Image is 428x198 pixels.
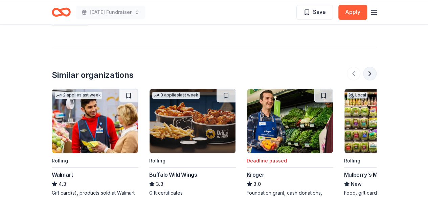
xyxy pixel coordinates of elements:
[52,88,138,196] a: Image for Walmart2 applieslast weekRollingWalmart4.3Gift card(s), products sold at Walmart
[52,69,134,80] div: Similar organizations
[149,170,197,178] div: Buffalo Wild Wings
[351,180,362,188] span: New
[247,156,287,164] div: Deadline passed
[150,89,235,153] img: Image for Buffalo Wild Wings
[247,170,265,178] div: Kroger
[149,156,165,164] div: Rolling
[296,5,333,20] button: Save
[59,180,66,188] span: 4.3
[52,4,71,20] a: Home
[152,91,200,98] div: 3 applies last week
[344,170,391,178] div: Mulberry's Market
[55,91,102,98] div: 2 applies last week
[347,91,367,98] div: Local
[338,5,367,20] button: Apply
[247,89,333,153] img: Image for Kroger
[149,189,236,196] div: Gift certificates
[76,5,145,19] button: [DATE] Fundraiser
[156,180,163,188] span: 3.3
[344,156,360,164] div: Rolling
[149,88,236,196] a: Image for Buffalo Wild Wings3 applieslast weekRollingBuffalo Wild Wings3.3Gift certificates
[253,180,261,188] span: 3.0
[313,7,326,16] span: Save
[52,189,138,196] div: Gift card(s), products sold at Walmart
[52,89,138,153] img: Image for Walmart
[52,170,73,178] div: Walmart
[90,8,132,16] span: [DATE] Fundraiser
[52,156,68,164] div: Rolling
